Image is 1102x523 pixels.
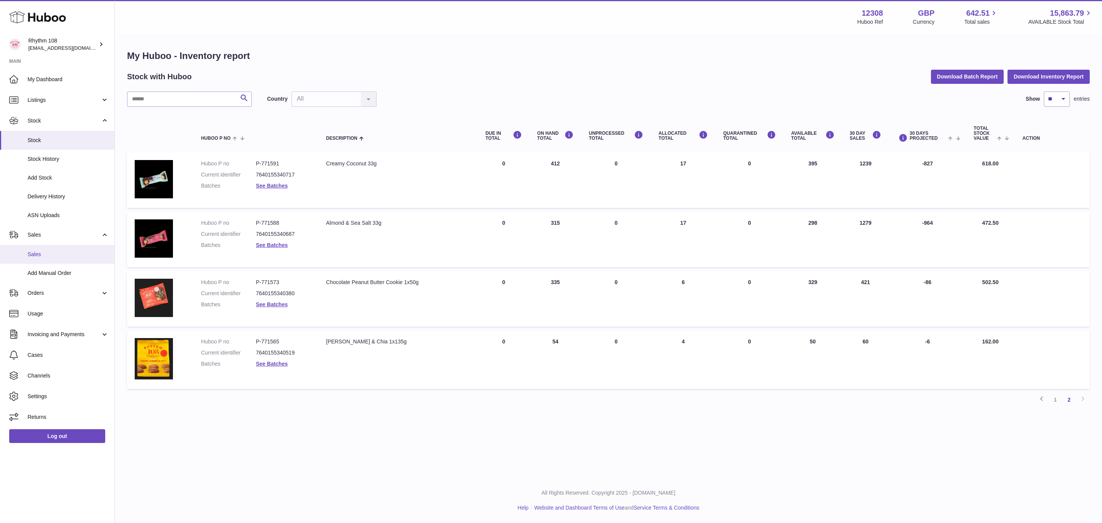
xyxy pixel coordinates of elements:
[256,242,288,248] a: See Batches
[534,505,624,511] a: Website and Dashboard Terms of Use
[256,338,311,345] dd: P-771565
[982,220,999,226] span: 472.50
[201,182,256,190] dt: Batches
[651,271,716,327] td: 6
[201,242,256,249] dt: Batches
[256,230,311,238] dd: 7640155340687
[651,330,716,389] td: 4
[201,160,256,167] dt: Huboo P no
[326,338,470,345] div: [PERSON_NAME] & Chia 1x135g
[201,360,256,368] dt: Batches
[842,330,889,389] td: 60
[28,270,109,277] span: Add Manual Order
[531,504,699,512] li: and
[918,8,934,18] strong: GBP
[634,505,699,511] a: Service Terms & Conditions
[913,18,935,26] div: Currency
[842,152,889,208] td: 1239
[9,39,21,50] img: orders@rhythm108.com
[135,338,173,379] img: product image
[1062,393,1076,407] a: 2
[581,271,651,327] td: 0
[326,160,470,167] div: Creamy Coconut 33g
[28,251,109,258] span: Sales
[748,220,751,226] span: 0
[135,160,173,198] img: product image
[201,349,256,356] dt: Current identifier
[28,351,109,359] span: Cases
[256,361,288,367] a: See Batches
[28,37,97,52] div: Rhythm 108
[28,137,109,144] span: Stock
[530,330,581,389] td: 54
[964,8,998,26] a: 642.51 Total sales
[659,131,708,141] div: ALLOCATED Total
[201,136,230,141] span: Huboo P no
[28,289,101,297] span: Orders
[784,330,842,389] td: 50
[530,212,581,267] td: 315
[964,18,998,26] span: Total sales
[974,126,995,141] span: Total stock value
[1028,8,1093,26] a: 15,863.79 AVAILABLE Stock Total
[478,152,530,208] td: 0
[1007,70,1090,83] button: Download Inventory Report
[28,45,112,51] span: [EMAIL_ADDRESS][DOMAIN_NAME]
[982,160,999,167] span: 618.00
[857,18,883,26] div: Huboo Ref
[889,271,966,327] td: -86
[842,271,889,327] td: 421
[127,50,1090,62] h1: My Huboo - Inventory report
[910,131,946,141] span: 30 DAYS PROJECTED
[326,279,470,286] div: Chocolate Peanut Butter Cookie 1x50g
[1048,393,1062,407] a: 1
[791,131,835,141] div: AVAILABLE Total
[127,72,192,82] h2: Stock with Huboo
[478,212,530,267] td: 0
[889,152,966,208] td: -827
[256,290,311,297] dd: 7640155340380
[28,96,101,104] span: Listings
[581,152,651,208] td: 0
[135,279,173,317] img: product image
[537,131,574,141] div: ON HAND Total
[486,131,522,141] div: DUE IN TOTAL
[1022,136,1082,141] div: Action
[478,271,530,327] td: 0
[28,231,101,239] span: Sales
[982,279,999,285] span: 502.50
[9,429,105,443] a: Log out
[326,136,357,141] span: Description
[201,290,256,297] dt: Current identifier
[1050,8,1084,18] span: 15,863.79
[1026,95,1040,103] label: Show
[581,330,651,389] td: 0
[28,372,109,379] span: Channels
[966,8,990,18] span: 642.51
[530,152,581,208] td: 412
[28,212,109,219] span: ASN Uploads
[121,489,1096,497] p: All Rights Reserved. Copyright 2025 - [DOMAIN_NAME]
[28,393,109,400] span: Settings
[862,8,883,18] strong: 12308
[256,171,311,178] dd: 7640155340717
[201,301,256,308] dt: Batches
[651,152,716,208] td: 17
[201,279,256,286] dt: Huboo P no
[201,230,256,238] dt: Current identifier
[651,212,716,267] td: 17
[256,219,311,227] dd: P-771588
[748,160,751,167] span: 0
[931,70,1004,83] button: Download Batch Report
[850,131,882,141] div: 30 DAY SALES
[530,271,581,327] td: 335
[748,279,751,285] span: 0
[28,331,101,338] span: Invoicing and Payments
[478,330,530,389] td: 0
[723,131,776,141] div: QUARANTINED Total
[28,193,109,200] span: Delivery History
[784,212,842,267] td: 298
[581,212,651,267] td: 0
[256,183,288,189] a: See Batches
[326,219,470,227] div: Almond & Sea Salt 33g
